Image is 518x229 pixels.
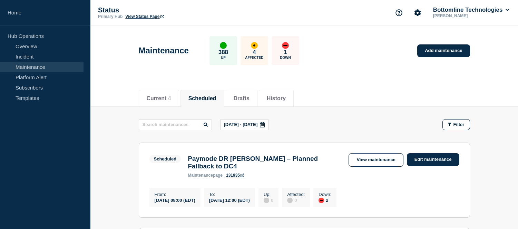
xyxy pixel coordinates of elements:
[168,95,171,101] span: 4
[147,95,171,102] button: Current 4
[155,197,195,203] div: [DATE] 08:00 (EDT)
[267,95,286,102] button: History
[245,56,263,60] p: Affected
[221,56,226,60] p: Up
[139,119,212,130] input: Search maintenances
[417,44,470,57] a: Add maintenance
[282,42,289,49] div: down
[287,192,305,197] p: Affected :
[284,49,287,56] p: 1
[264,192,273,197] p: Up :
[155,192,195,197] p: From :
[432,7,510,13] button: Bottomline Technologies
[234,95,250,102] button: Drafts
[432,13,504,18] p: [PERSON_NAME]
[188,155,342,170] h3: Paymode DR [PERSON_NAME] – Planned Fallback to DC4
[188,173,213,178] span: maintenance
[287,197,305,203] div: 0
[98,6,236,14] p: Status
[98,14,123,19] p: Primary Hub
[154,156,177,162] div: Scheduled
[319,192,331,197] p: Down :
[442,119,470,130] button: Filter
[188,173,223,178] p: page
[264,197,273,203] div: 0
[224,122,258,127] p: [DATE] - [DATE]
[453,122,465,127] span: Filter
[209,192,250,197] p: To :
[188,95,216,102] button: Scheduled
[251,42,258,49] div: affected
[319,197,331,203] div: 2
[349,153,403,167] a: View maintenance
[253,49,256,56] p: 4
[125,14,164,19] a: View Status Page
[392,6,406,20] button: Support
[264,198,269,203] div: disabled
[139,46,189,55] h1: Maintenance
[226,173,244,178] a: 131935
[209,197,250,203] div: [DATE] 12:00 (EDT)
[220,42,227,49] div: up
[220,119,269,130] button: [DATE] - [DATE]
[287,198,293,203] div: disabled
[280,56,291,60] p: Down
[218,49,228,56] p: 388
[319,198,324,203] div: down
[407,153,459,166] a: Edit maintenance
[410,6,425,20] button: Account settings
